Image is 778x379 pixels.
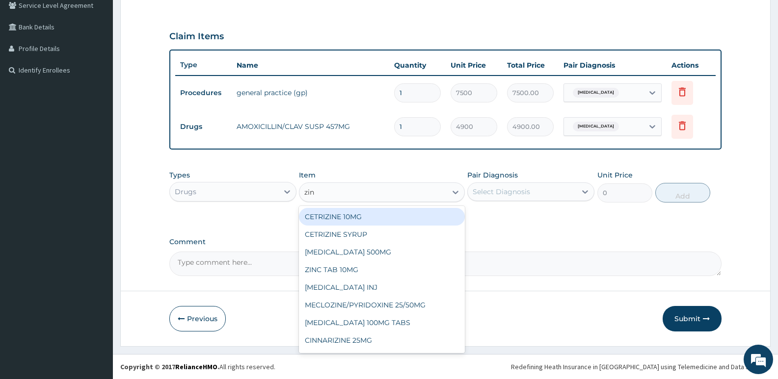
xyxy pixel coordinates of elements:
[467,170,518,180] label: Pair Diagnosis
[299,170,316,180] label: Item
[175,56,232,74] th: Type
[169,238,722,246] label: Comment
[120,362,219,371] strong: Copyright © 2017 .
[511,362,771,372] div: Redefining Heath Insurance in [GEOGRAPHIC_DATA] using Telemedicine and Data Science!
[113,354,778,379] footer: All rights reserved.
[169,306,226,331] button: Previous
[175,362,217,371] a: RelianceHMO
[299,314,464,331] div: [MEDICAL_DATA] 100MG TABS
[299,208,464,226] div: CETRIZINE 10MG
[667,55,716,75] th: Actions
[161,5,185,28] div: Minimize live chat window
[175,187,196,197] div: Drugs
[389,55,446,75] th: Quantity
[299,331,464,349] div: CINNARIZINE 25MG
[663,306,722,331] button: Submit
[655,183,710,202] button: Add
[573,88,619,98] span: [MEDICAL_DATA]
[5,268,187,302] textarea: Type your message and hit 'Enter'
[446,55,502,75] th: Unit Price
[175,118,232,136] td: Drugs
[299,296,464,314] div: MECLOZINE/PYRIDOXINE 25/50MG
[232,83,389,102] td: general practice (gp)
[299,261,464,278] div: ZINC TAB 10MG
[232,117,389,136] td: AMOXICILLIN/CLAV SUSP 457MG
[51,55,165,68] div: Chat with us now
[299,349,464,367] div: DIETHYLCARBAZINE CITRATE 50MG
[597,170,633,180] label: Unit Price
[299,278,464,296] div: [MEDICAL_DATA] INJ
[18,49,40,74] img: d_794563401_company_1708531726252_794563401
[559,55,667,75] th: Pair Diagnosis
[169,171,190,179] label: Types
[232,55,389,75] th: Name
[299,226,464,243] div: CETRIZINE SYRUP
[57,124,135,223] span: We're online!
[473,187,530,197] div: Select Diagnosis
[299,243,464,261] div: [MEDICAL_DATA] 500MG
[169,31,224,42] h3: Claim Items
[573,122,619,131] span: [MEDICAL_DATA]
[502,55,559,75] th: Total Price
[175,84,232,102] td: Procedures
